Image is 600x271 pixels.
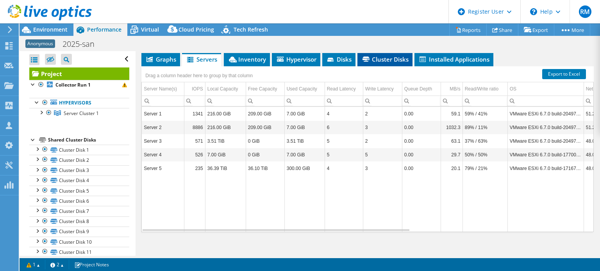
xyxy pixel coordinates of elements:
[29,186,129,196] a: Cluster Disk 5
[441,107,462,120] td: Column MB/s, Value 59.1
[530,8,537,15] svg: \n
[29,145,129,155] a: Cluster Disk 1
[33,26,68,33] span: Environment
[29,175,129,186] a: Cluster Disk 4
[325,120,363,134] td: Column Read Latency, Value 6
[69,260,114,269] a: Project Notes
[284,96,325,106] td: Column Used Capacity, Filter cell
[402,107,441,120] td: Column Queue Depth, Value 0.00
[462,82,507,96] td: Read/Write ratio Column
[402,134,441,148] td: Column Queue Depth, Value 0.00
[21,260,45,269] a: 1
[441,148,462,161] td: Column MB/s, Value 29.7
[192,84,203,94] div: IOPS
[325,161,363,175] td: Column Read Latency, Value 4
[141,66,594,232] div: Data grid
[363,82,402,96] td: Write Latency Column
[363,107,402,120] td: Column Write Latency, Value 2
[284,107,325,120] td: Column Used Capacity, Value 7.00 GiB
[205,161,246,175] td: Column Local Capacity, Value 36.39 TiB
[205,107,246,120] td: Column Local Capacity, Value 216.00 GiB
[184,161,205,175] td: Column IOPS, Value 235
[462,161,507,175] td: Column Read/Write ratio, Value 79% / 21%
[507,161,584,175] td: Column OS, Value VMware ESXi 6.7.0 build-17167734
[29,237,129,247] a: Cluster Disk 10
[45,260,69,269] a: 2
[325,148,363,161] td: Column Read Latency, Value 5
[402,82,441,96] td: Queue Depth Column
[518,24,554,36] a: Export
[144,84,177,94] div: Server Name(s)
[184,148,205,161] td: Column IOPS, Value 526
[542,69,586,79] a: Export to Excel
[142,148,184,161] td: Column Server Name(s), Value Server 4
[29,196,129,206] a: Cluster Disk 6
[284,134,325,148] td: Column Used Capacity, Value 3.51 TiB
[29,227,129,237] a: Cluster Disk 9
[246,107,284,120] td: Column Free Capacity, Value 209.00 GiB
[579,5,591,18] span: RM
[29,155,129,165] a: Cluster Disk 2
[325,134,363,148] td: Column Read Latency, Value 5
[55,81,91,88] b: Collector Run 1
[29,67,129,80] a: Project
[402,148,441,161] td: Column Queue Depth, Value 0.00
[465,84,498,94] div: Read/Write ratio
[246,148,284,161] td: Column Free Capacity, Value 0 GiB
[59,40,107,48] h1: 2025-san
[64,110,99,117] span: Server Cluster 1
[507,96,584,106] td: Column OS, Filter cell
[205,96,246,106] td: Column Local Capacity, Filter cell
[29,206,129,216] a: Cluster Disk 7
[462,96,507,106] td: Column Read/Write ratio, Filter cell
[462,120,507,134] td: Column Read/Write ratio, Value 89% / 11%
[29,98,129,108] a: Hypervisors
[142,134,184,148] td: Column Server Name(s), Value Server 3
[363,134,402,148] td: Column Write Latency, Value 2
[325,96,363,106] td: Column Read Latency, Filter cell
[184,96,205,106] td: Column IOPS, Filter cell
[284,148,325,161] td: Column Used Capacity, Value 7.00 GiB
[179,26,214,33] span: Cloud Pricing
[184,107,205,120] td: Column IOPS, Value 1341
[462,107,507,120] td: Column Read/Write ratio, Value 59% / 41%
[418,55,489,63] span: Installed Applications
[142,120,184,134] td: Column Server Name(s), Value Server 2
[142,82,184,96] td: Server Name(s) Column
[554,24,590,36] a: More
[87,26,121,33] span: Performance
[450,84,460,94] div: MB/s
[363,96,402,106] td: Column Write Latency, Filter cell
[143,70,255,81] div: Drag a column header here to group by that column
[327,84,356,94] div: Read Latency
[365,84,394,94] div: Write Latency
[284,82,325,96] td: Used Capacity Column
[507,148,584,161] td: Column OS, Value VMware ESXi 6.7.0 build-17700523
[486,24,518,36] a: Share
[29,216,129,227] a: Cluster Disk 8
[449,24,487,36] a: Reports
[361,55,409,63] span: Cluster Disks
[48,135,129,145] div: Shared Cluster Disks
[402,161,441,175] td: Column Queue Depth, Value 0.00
[29,247,129,257] a: Cluster Disk 11
[141,26,159,33] span: Virtual
[205,82,246,96] td: Local Capacity Column
[228,55,266,63] span: Inventory
[184,82,205,96] td: IOPS Column
[462,134,507,148] td: Column Read/Write ratio, Value 37% / 63%
[142,96,184,106] td: Column Server Name(s), Filter cell
[507,134,584,148] td: Column OS, Value VMware ESXi 6.7.0 build-20497097
[25,39,55,48] span: Anonymous
[246,120,284,134] td: Column Free Capacity, Value 209.00 GiB
[507,82,584,96] td: OS Column
[145,55,176,63] span: Graphs
[507,107,584,120] td: Column OS, Value VMware ESXi 6.7.0 build-20497097
[234,26,268,33] span: Tech Refresh
[402,120,441,134] td: Column Queue Depth, Value 0.00
[363,120,402,134] td: Column Write Latency, Value 3
[284,120,325,134] td: Column Used Capacity, Value 7.00 GiB
[462,148,507,161] td: Column Read/Write ratio, Value 50% / 50%
[404,84,432,94] div: Queue Depth
[186,55,217,63] span: Servers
